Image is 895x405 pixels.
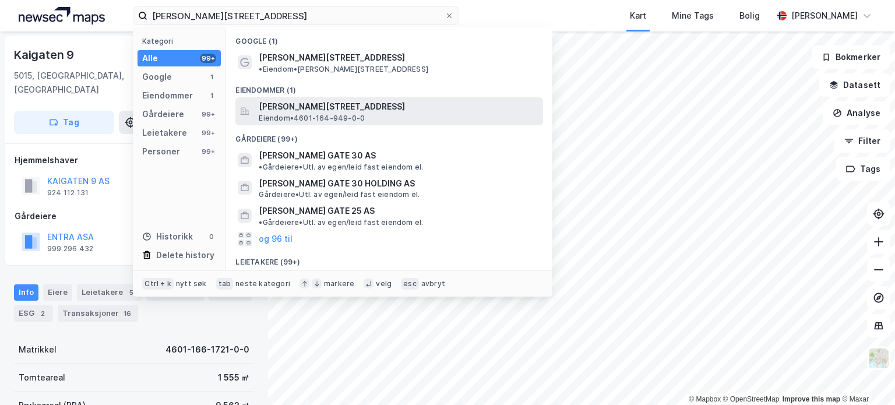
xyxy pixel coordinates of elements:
div: Kaigaten 9 [14,45,76,64]
div: 16 [121,308,133,319]
div: 99+ [200,147,216,156]
span: Eiendom • [PERSON_NAME][STREET_ADDRESS] [259,65,428,74]
div: Gårdeiere [142,107,184,121]
div: [PERSON_NAME] [791,9,858,23]
div: avbryt [421,279,445,288]
span: Gårdeiere • Utl. av egen/leid fast eiendom el. [259,190,420,199]
div: Hjemmelshaver [15,153,253,167]
div: Info [14,284,38,301]
button: og 96 til [259,232,293,246]
div: Matrikkel [19,343,57,357]
div: 924 112 131 [47,188,89,198]
div: 2 [37,308,48,319]
div: Kontrollprogram for chat [837,349,895,405]
div: Alle [142,51,158,65]
div: 1 [207,72,216,82]
span: Gårdeiere • Utl. av egen/leid fast eiendom el. [259,218,423,227]
div: Tomteareal [19,371,65,385]
span: Gårdeiere • Utl. av egen/leid fast eiendom el. [259,163,423,172]
input: Søk på adresse, matrikkel, gårdeiere, leietakere eller personer [147,7,445,24]
span: • [259,65,262,73]
div: 0 [207,232,216,241]
div: Eiendommer (1) [226,76,552,97]
div: ESG [14,305,53,322]
img: logo.a4113a55bc3d86da70a041830d287a7e.svg [19,7,105,24]
div: markere [324,279,354,288]
div: 99+ [200,128,216,138]
div: Leietakere (99+) [226,248,552,269]
div: Delete history [156,248,214,262]
div: Kategori [142,37,221,45]
span: • [259,218,262,227]
div: neste kategori [235,279,290,288]
div: Eiere [43,284,72,301]
a: Improve this map [783,395,840,403]
button: Datasett [819,73,890,97]
span: [PERSON_NAME][STREET_ADDRESS] [259,100,538,114]
div: 4601-166-1721-0-0 [165,343,249,357]
a: OpenStreetMap [723,395,780,403]
div: 5015, [GEOGRAPHIC_DATA], [GEOGRAPHIC_DATA] [14,69,191,97]
div: 5 [125,287,137,298]
div: Ctrl + k [142,278,174,290]
a: Mapbox [689,395,721,403]
button: Bokmerker [812,45,890,69]
span: [PERSON_NAME] GATE 30 HOLDING AS [259,177,538,191]
span: [PERSON_NAME] GATE 30 AS [259,149,376,163]
span: • [259,163,262,171]
div: 1 555 ㎡ [218,371,249,385]
div: Leietakere [77,284,142,301]
span: [PERSON_NAME] GATE 25 AS [259,204,375,218]
div: Eiendommer [142,89,193,103]
div: Mine Tags [672,9,714,23]
div: 99+ [200,110,216,119]
div: Kart [630,9,646,23]
div: Transaksjoner [58,305,138,322]
div: nytt søk [176,279,207,288]
div: velg [376,279,392,288]
div: Leietakere [142,126,187,140]
div: Bolig [739,9,760,23]
div: Gårdeiere [15,209,253,223]
button: Filter [834,129,890,153]
div: Google [142,70,172,84]
div: esc [401,278,419,290]
div: Personer [142,145,180,159]
button: Analyse [823,101,890,125]
iframe: Chat Widget [837,349,895,405]
div: Google (1) [226,27,552,48]
button: Tag [14,111,114,134]
span: Eiendom • 4601-164-949-0-0 [259,114,365,123]
div: tab [216,278,234,290]
div: 99+ [200,54,216,63]
div: 999 296 432 [47,244,93,253]
span: [PERSON_NAME][STREET_ADDRESS] [259,51,405,65]
div: Historikk [142,230,193,244]
img: Z [868,347,890,369]
button: Tags [836,157,890,181]
div: Gårdeiere (99+) [226,125,552,146]
div: 1 [207,91,216,100]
